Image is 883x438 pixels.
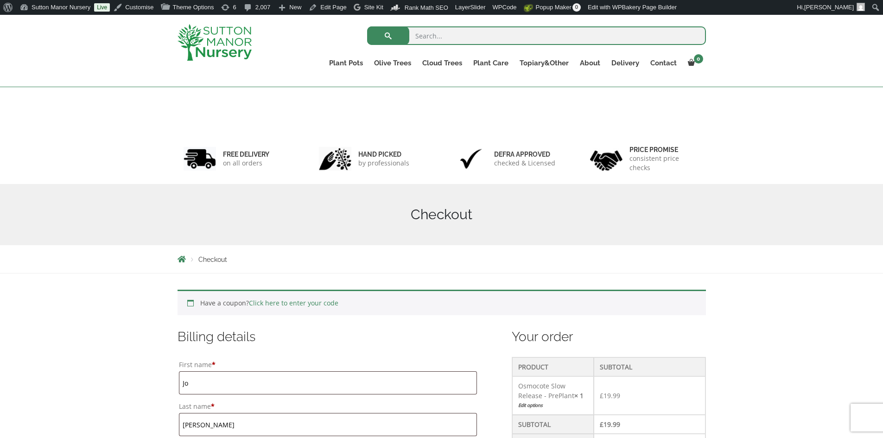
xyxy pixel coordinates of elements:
[514,57,574,70] a: Topiary&Other
[455,147,487,171] img: 3.jpg
[574,391,584,400] strong: × 1
[184,147,216,171] img: 1.jpg
[512,328,705,345] h3: Your order
[694,54,703,63] span: 0
[645,57,682,70] a: Contact
[178,328,478,345] h3: Billing details
[590,145,623,173] img: 4.jpg
[574,57,606,70] a: About
[178,24,252,61] img: logo
[572,3,581,12] span: 0
[405,4,448,11] span: Rank Math SEO
[94,3,110,12] a: Live
[494,150,555,159] h6: Defra approved
[178,206,706,223] h1: Checkout
[223,159,269,168] p: on all orders
[367,26,706,45] input: Search...
[629,146,700,154] h6: Price promise
[198,256,227,263] span: Checkout
[512,357,594,376] th: Product
[600,391,620,400] bdi: 19.99
[600,420,603,429] span: £
[179,400,477,413] label: Last name
[319,147,351,171] img: 2.jpg
[682,57,706,70] a: 0
[518,400,588,410] a: Edit options
[512,415,594,434] th: Subtotal
[629,154,700,172] p: consistent price checks
[178,255,706,263] nav: Breadcrumbs
[179,358,477,371] label: First name
[600,420,620,429] bdi: 19.99
[417,57,468,70] a: Cloud Trees
[364,4,383,11] span: Site Kit
[494,159,555,168] p: checked & Licensed
[594,357,705,376] th: Subtotal
[249,298,338,307] a: Click here to enter your code
[324,57,368,70] a: Plant Pots
[223,150,269,159] h6: FREE DELIVERY
[606,57,645,70] a: Delivery
[468,57,514,70] a: Plant Care
[358,150,409,159] h6: hand picked
[512,376,594,415] td: Osmocote Slow Release - PrePlant
[368,57,417,70] a: Olive Trees
[178,290,706,315] div: Have a coupon?
[600,391,603,400] span: £
[804,4,854,11] span: [PERSON_NAME]
[358,159,409,168] p: by professionals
